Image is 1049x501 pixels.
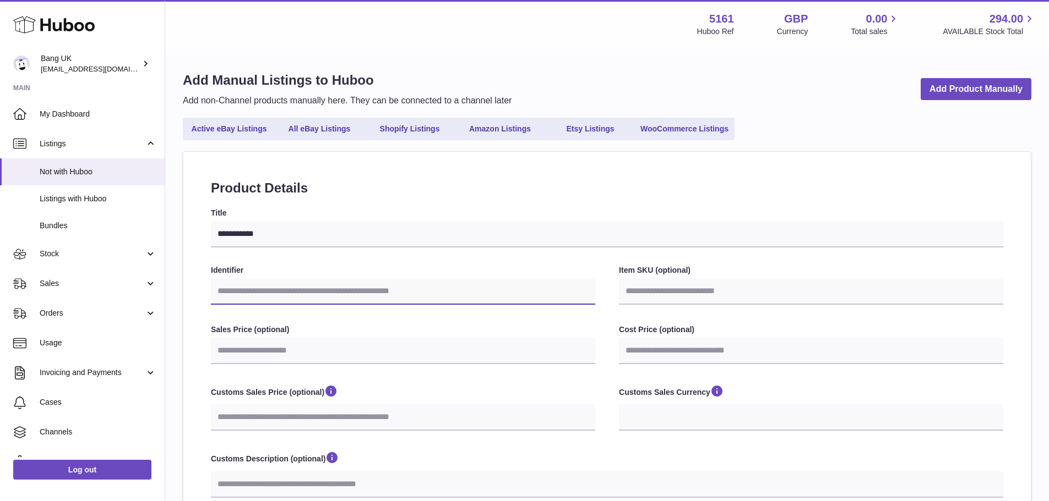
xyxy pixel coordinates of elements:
[866,12,888,26] span: 0.00
[546,120,634,138] a: Etsy Listings
[13,460,151,480] a: Log out
[275,120,363,138] a: All eBay Listings
[40,338,156,348] span: Usage
[637,120,732,138] a: WooCommerce Listings
[41,64,162,73] span: [EMAIL_ADDRESS][DOMAIN_NAME]
[40,308,145,318] span: Orders
[211,324,595,335] label: Sales Price (optional)
[40,194,156,204] span: Listings with Huboo
[41,53,140,74] div: Bang UK
[13,56,30,72] img: internalAdmin-5161@internal.huboo.com
[40,427,156,437] span: Channels
[619,384,1003,401] label: Customs Sales Currency
[40,456,156,467] span: Settings
[456,120,544,138] a: Amazon Listings
[709,12,734,26] strong: 5161
[40,249,145,259] span: Stock
[183,71,512,89] h1: Add Manual Listings to Huboo
[40,221,156,231] span: Bundles
[697,26,734,37] div: Huboo Ref
[183,95,512,107] p: Add non-Channel products manually here. They can be connected to a channel later
[211,265,595,276] label: Identifier
[211,179,1003,197] h2: Product Details
[40,367,145,378] span: Invoicing and Payments
[851,12,900,37] a: 0.00 Total sales
[777,26,808,37] div: Currency
[185,120,273,138] a: Active eBay Listings
[211,384,595,401] label: Customs Sales Price (optional)
[784,12,808,26] strong: GBP
[619,265,1003,276] label: Item SKU (optional)
[211,208,1003,218] label: Title
[990,12,1023,26] span: 294.00
[366,120,454,138] a: Shopify Listings
[211,450,1003,468] label: Customs Description (optional)
[851,26,900,37] span: Total sales
[40,167,156,177] span: Not with Huboo
[921,78,1031,101] a: Add Product Manually
[40,109,156,119] span: My Dashboard
[943,26,1036,37] span: AVAILABLE Stock Total
[619,324,1003,335] label: Cost Price (optional)
[943,12,1036,37] a: 294.00 AVAILABLE Stock Total
[40,139,145,149] span: Listings
[40,397,156,408] span: Cases
[40,278,145,289] span: Sales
